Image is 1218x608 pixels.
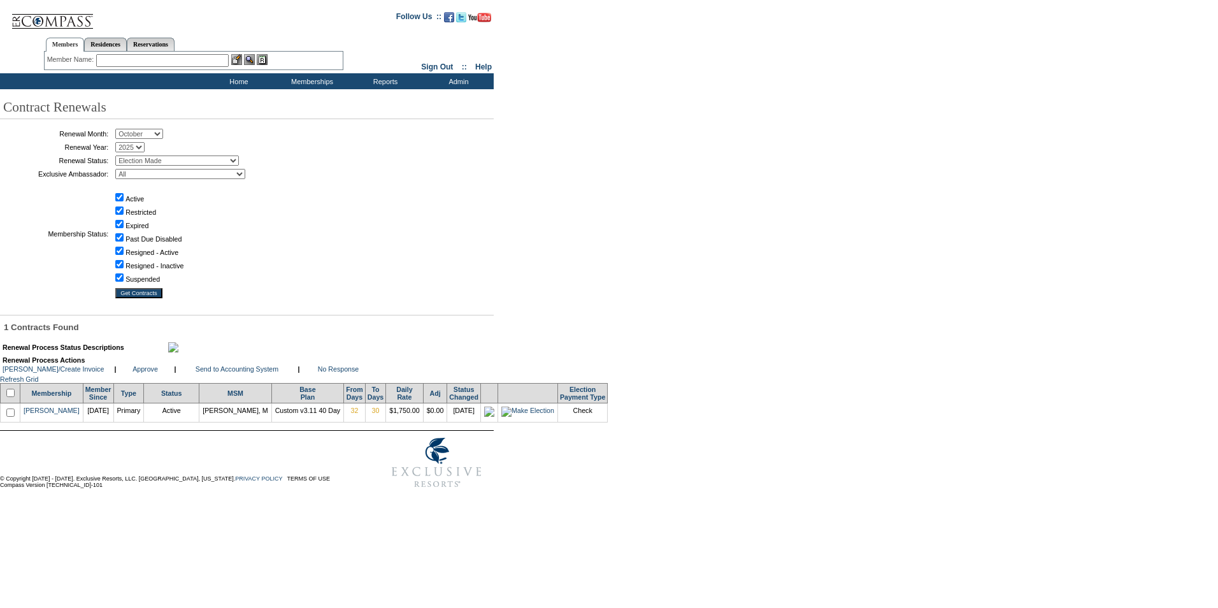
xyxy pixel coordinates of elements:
b: Renewal Process Actions [3,356,85,364]
td: [DATE] [83,403,113,422]
td: Primary [113,403,144,422]
a: [PERSON_NAME] [24,407,80,414]
td: Reports [347,73,420,89]
img: View [244,54,255,65]
td: Renewal Status: [3,156,108,166]
label: Restricted [125,208,156,216]
img: Become our fan on Facebook [444,12,454,22]
td: 32 [344,403,366,422]
a: FromDays [346,386,363,401]
img: b_edit.gif [231,54,242,65]
b: | [298,365,300,373]
span: 1 Contracts Found [4,322,79,332]
a: StatusChanged [449,386,478,401]
td: Renewal Month: [3,129,108,139]
a: Sign Out [421,62,453,71]
a: Adj [429,389,440,397]
td: [PERSON_NAME], M [199,403,271,422]
td: Follow Us :: [396,11,441,26]
div: Member Name: [47,54,96,65]
img: Make Election [501,407,554,417]
b: | [175,365,176,373]
label: Resigned - Active [125,249,178,256]
td: Active [144,403,199,422]
td: Memberships [274,73,347,89]
img: Follow us on Twitter [456,12,466,22]
label: Suspended [125,275,160,283]
td: $1,750.00 [386,403,423,422]
span: :: [462,62,467,71]
a: Type [121,389,136,397]
td: Custom v3.11 40 Day [271,403,343,422]
a: Membership [31,389,71,397]
a: Subscribe to our YouTube Channel [468,16,491,24]
label: Expired [125,222,148,229]
a: Reservations [127,38,175,51]
input: Get Contracts [115,288,162,298]
img: Compass Home [11,3,94,29]
a: Help [475,62,492,71]
a: Become our fan on Facebook [444,16,454,24]
td: $0.00 [423,403,447,422]
td: [DATE] [447,403,481,422]
td: Membership Status: [3,182,108,285]
a: PRIVACY POLICY [235,475,282,482]
img: icon_electionmade.gif [484,407,494,417]
a: Status [161,389,182,397]
a: Send to Accounting System [196,365,278,373]
img: Subscribe to our YouTube Channel [468,13,491,22]
a: ElectionPayment Type [560,386,605,401]
img: Reservations [257,54,268,65]
b: | [115,365,117,373]
td: 30 [365,403,385,422]
img: Exclusive Resorts [380,431,494,495]
a: MemberSince [85,386,111,401]
span: Select/Deselect All [4,391,17,398]
a: [PERSON_NAME]/Create Invoice [3,365,104,373]
a: MSM [227,389,243,397]
a: DailyRate [396,386,412,401]
td: Renewal Year: [3,142,108,152]
a: Residences [84,38,127,51]
a: Follow us on Twitter [456,16,466,24]
a: ToDays [368,386,383,401]
a: BasePlan [299,386,315,401]
a: Members [46,38,85,52]
img: maximize.gif [168,342,178,352]
td: Exclusive Ambassador: [3,169,108,179]
label: Active [125,195,144,203]
td: Check [557,403,607,422]
b: Renewal Process Status Descriptions [3,344,124,351]
a: TERMS OF USE [287,475,331,482]
a: Approve [133,365,158,373]
label: Resigned - Inactive [125,262,183,270]
a: No Response [318,365,359,373]
td: Home [201,73,274,89]
td: Admin [420,73,494,89]
label: Past Due Disabled [125,235,182,243]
